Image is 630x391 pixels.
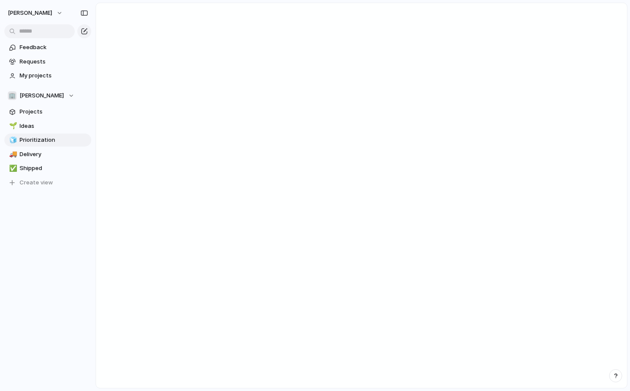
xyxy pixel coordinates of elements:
a: Requests [4,55,91,68]
button: 🌱 [8,122,17,130]
a: 🚚Delivery [4,148,91,161]
button: 🧊 [8,136,17,144]
a: Projects [4,105,91,118]
span: My projects [20,71,88,80]
span: Delivery [20,150,88,159]
div: 🌱 [9,121,15,131]
a: My projects [4,69,91,82]
button: ✅ [8,164,17,173]
a: ✅Shipped [4,162,91,175]
span: Requests [20,57,88,66]
span: Feedback [20,43,88,52]
a: Feedback [4,41,91,54]
button: 🏢[PERSON_NAME] [4,89,91,102]
button: 🚚 [8,150,17,159]
span: [PERSON_NAME] [20,91,64,100]
a: 🌱Ideas [4,120,91,133]
button: [PERSON_NAME] [4,6,67,20]
div: ✅ [9,164,15,174]
div: 🧊 [9,135,15,145]
span: Prioritization [20,136,88,144]
span: Ideas [20,122,88,130]
a: 🧊Prioritization [4,134,91,147]
button: Create view [4,176,91,189]
span: Projects [20,107,88,116]
span: [PERSON_NAME] [8,9,52,17]
div: 🏢 [8,91,17,100]
div: 🚚 [9,149,15,159]
span: Shipped [20,164,88,173]
span: Create view [20,178,53,187]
